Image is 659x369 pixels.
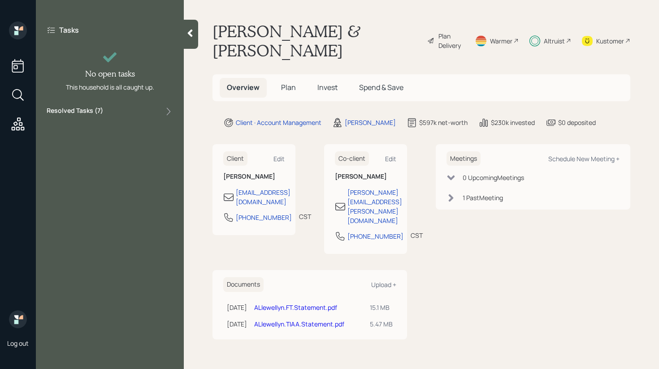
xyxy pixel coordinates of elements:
[438,31,464,50] div: Plan Delivery
[223,277,264,292] h6: Documents
[419,118,468,127] div: $597k net-worth
[254,303,337,312] a: ALlewellyn.FT.Statement.pdf
[236,188,290,206] div: [EMAIL_ADDRESS][DOMAIN_NAME]
[411,231,423,240] div: CST
[463,173,524,182] div: 0 Upcoming Meeting s
[371,280,396,289] div: Upload +
[548,154,620,163] div: Schedule New Meeting +
[317,82,338,92] span: Invest
[347,232,403,241] div: [PHONE_NUMBER]
[236,213,292,222] div: [PHONE_NUMBER]
[254,320,344,328] a: ALlewellyn.TIAA.Statement.pdf
[273,154,285,163] div: Edit
[47,106,103,117] label: Resolved Tasks ( 7 )
[223,151,247,166] h6: Client
[236,118,321,127] div: Client · Account Management
[385,154,396,163] div: Edit
[558,118,596,127] div: $0 deposited
[490,36,512,46] div: Warmer
[227,303,247,312] div: [DATE]
[223,173,285,180] h6: [PERSON_NAME]
[9,310,27,328] img: retirable_logo.png
[227,82,260,92] span: Overview
[85,69,135,79] h4: No open tasks
[7,339,29,348] div: Log out
[59,25,79,35] label: Tasks
[335,173,396,180] h6: [PERSON_NAME]
[345,118,396,127] div: [PERSON_NAME]
[544,36,565,46] div: Altruist
[463,193,503,202] div: 1 Past Meeting
[359,82,403,92] span: Spend & Save
[347,188,402,225] div: [PERSON_NAME][EMAIL_ADDRESS][PERSON_NAME][DOMAIN_NAME]
[299,212,311,221] div: CST
[281,82,296,92] span: Plan
[227,319,247,329] div: [DATE]
[370,319,393,329] div: 5.47 MB
[66,82,154,92] div: This household is all caught up.
[491,118,535,127] div: $230k invested
[370,303,393,312] div: 15.1 MB
[212,21,420,60] h1: [PERSON_NAME] & [PERSON_NAME]
[447,151,481,166] h6: Meetings
[335,151,369,166] h6: Co-client
[596,36,624,46] div: Kustomer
